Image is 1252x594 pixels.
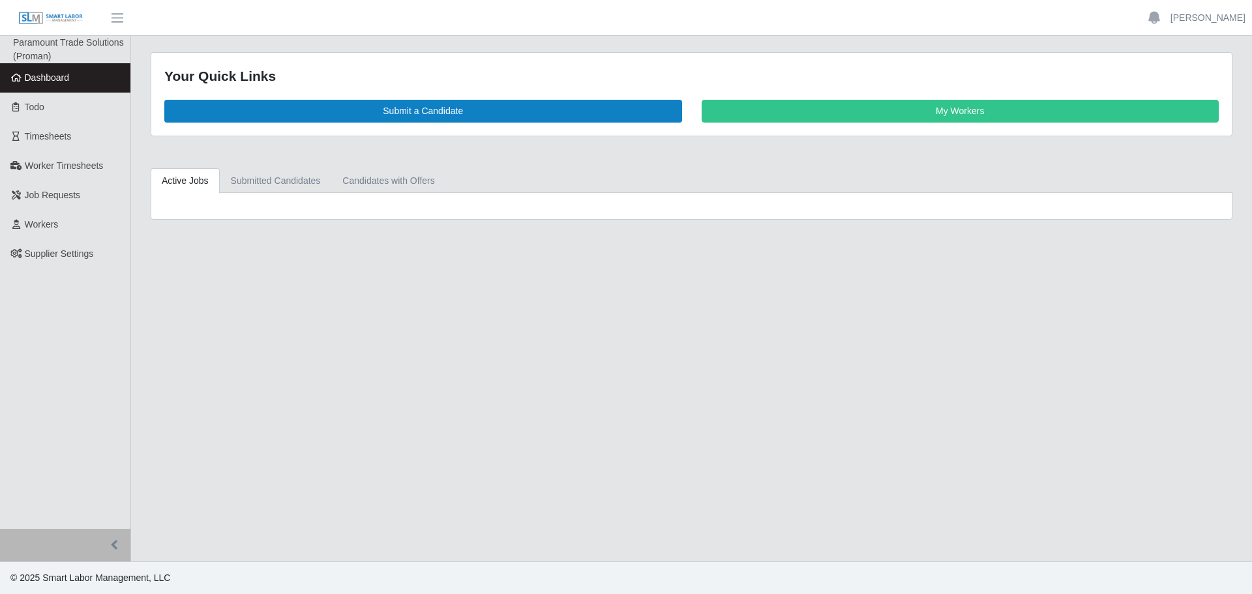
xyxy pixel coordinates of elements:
a: Candidates with Offers [331,168,445,194]
a: My Workers [702,100,1219,123]
a: Active Jobs [151,168,220,194]
span: Dashboard [25,72,70,83]
a: Submit a Candidate [164,100,682,123]
a: [PERSON_NAME] [1170,11,1245,25]
span: Workers [25,219,59,230]
span: Paramount Trade Solutions (Proman) [13,37,124,61]
a: Submitted Candidates [220,168,332,194]
img: SLM Logo [18,11,83,25]
span: Worker Timesheets [25,160,103,171]
span: Supplier Settings [25,248,94,259]
span: © 2025 Smart Labor Management, LLC [10,572,170,583]
div: Your Quick Links [164,66,1219,87]
span: Todo [25,102,44,112]
span: Job Requests [25,190,81,200]
span: Timesheets [25,131,72,141]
